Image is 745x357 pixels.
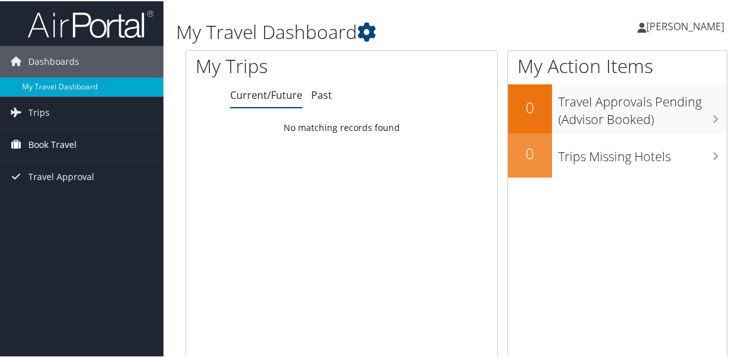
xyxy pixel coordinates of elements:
[28,160,94,191] span: Travel Approval
[176,18,550,44] h1: My Travel Dashboard
[28,8,153,38] img: airportal-logo.png
[508,96,552,117] h2: 0
[28,45,79,76] span: Dashboards
[508,132,727,176] a: 0Trips Missing Hotels
[28,96,50,127] span: Trips
[508,52,727,78] h1: My Action Items
[508,142,552,163] h2: 0
[196,52,358,78] h1: My Trips
[28,128,77,159] span: Book Travel
[508,83,727,132] a: 0Travel Approvals Pending (Advisor Booked)
[230,87,302,101] a: Current/Future
[186,115,497,138] td: No matching records found
[558,86,727,127] h3: Travel Approvals Pending (Advisor Booked)
[637,6,737,44] a: [PERSON_NAME]
[558,140,727,164] h3: Trips Missing Hotels
[646,18,724,32] span: [PERSON_NAME]
[311,87,332,101] a: Past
